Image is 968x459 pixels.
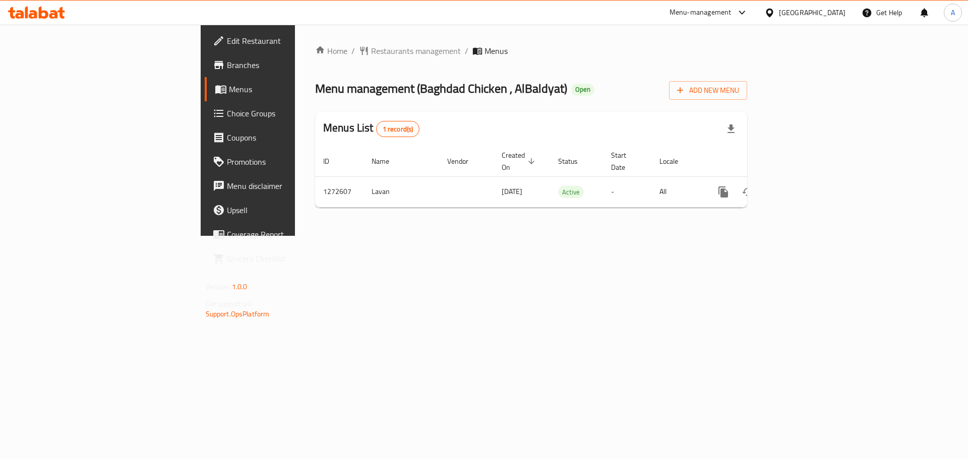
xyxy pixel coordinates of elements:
[205,174,362,198] a: Menu disclaimer
[205,222,362,246] a: Coverage Report
[227,59,354,71] span: Branches
[315,45,747,57] nav: breadcrumb
[611,149,639,173] span: Start Date
[719,117,743,141] div: Export file
[315,77,567,100] span: Menu management ( Baghdad Chicken , AlBaldyat )
[205,77,362,101] a: Menus
[205,125,362,150] a: Coupons
[227,204,354,216] span: Upsell
[603,176,651,207] td: -
[558,186,584,198] span: Active
[364,176,439,207] td: Lavan
[205,29,362,53] a: Edit Restaurant
[227,228,354,240] span: Coverage Report
[232,280,248,293] span: 1.0.0
[372,155,402,167] span: Name
[323,155,342,167] span: ID
[465,45,468,57] li: /
[206,297,252,310] span: Get support on:
[227,35,354,47] span: Edit Restaurant
[205,198,362,222] a: Upsell
[205,246,362,271] a: Grocery Checklist
[229,83,354,95] span: Menus
[227,180,354,192] span: Menu disclaimer
[376,121,420,137] div: Total records count
[447,155,481,167] span: Vendor
[571,85,594,94] span: Open
[677,84,739,97] span: Add New Menu
[205,150,362,174] a: Promotions
[670,7,732,19] div: Menu-management
[502,149,538,173] span: Created On
[502,185,522,198] span: [DATE]
[703,146,816,177] th: Actions
[227,252,354,265] span: Grocery Checklist
[377,124,419,134] span: 1 record(s)
[669,81,747,100] button: Add New Menu
[779,7,845,18] div: [GEOGRAPHIC_DATA]
[206,280,230,293] span: Version:
[315,146,816,208] table: enhanced table
[227,156,354,168] span: Promotions
[371,45,461,57] span: Restaurants management
[227,132,354,144] span: Coupons
[359,45,461,57] a: Restaurants management
[711,180,736,204] button: more
[571,84,594,96] div: Open
[558,186,584,198] div: Active
[485,45,508,57] span: Menus
[951,7,955,18] span: A
[651,176,703,207] td: All
[323,120,419,137] h2: Menus List
[206,307,270,320] a: Support.OpsPlatform
[227,107,354,119] span: Choice Groups
[205,101,362,125] a: Choice Groups
[558,155,591,167] span: Status
[659,155,691,167] span: Locale
[205,53,362,77] a: Branches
